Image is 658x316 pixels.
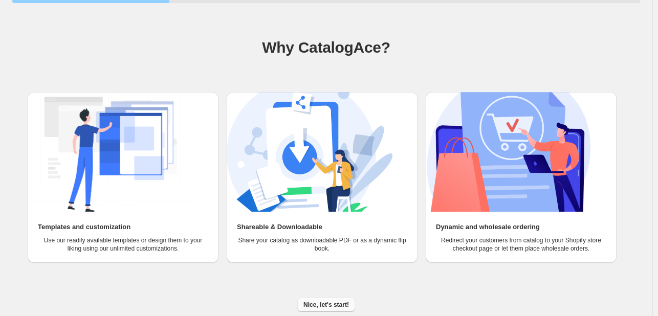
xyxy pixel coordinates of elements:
[227,92,392,212] img: Shareable & Downloadable
[12,37,640,58] h1: Why CatalogAce?
[436,222,540,232] h2: Dynamic and wholesale ordering
[237,222,322,232] h2: Shareable & Downloadable
[303,301,349,309] span: Nice, let's start!
[38,222,130,232] h2: Templates and customization
[237,236,407,253] p: Share your catalog as downloadable PDF or as a dynamic flip book.
[28,92,193,212] img: Templates and customization
[436,236,606,253] p: Redirect your customers from catalog to your Shopify store checkout page or let them place wholes...
[38,236,208,253] p: Use our readily available templates or design them to your liking using our unlimited customizati...
[426,92,591,212] img: Dynamic and wholesale ordering
[297,298,355,312] button: Nice, let's start!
